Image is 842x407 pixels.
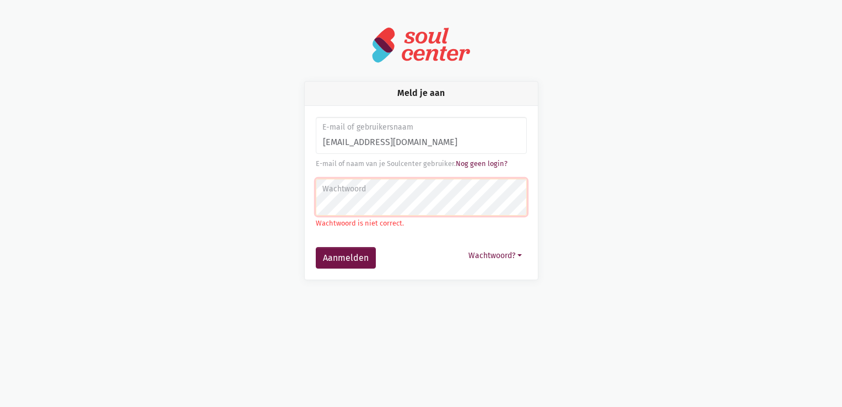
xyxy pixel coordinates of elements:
[322,183,519,195] label: Wachtwoord
[316,218,527,229] p: Wachtwoord is niet correct.
[456,159,508,168] a: Nog geen login?
[316,117,527,269] form: Aanmelden
[316,158,527,169] div: E-mail of naam van je Soulcenter gebruiker.
[371,26,471,63] img: logo-soulcenter-full.svg
[316,247,376,269] button: Aanmelden
[305,82,538,105] div: Meld je aan
[322,121,519,133] label: E-mail of gebruikersnaam
[463,247,527,264] button: Wachtwoord?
